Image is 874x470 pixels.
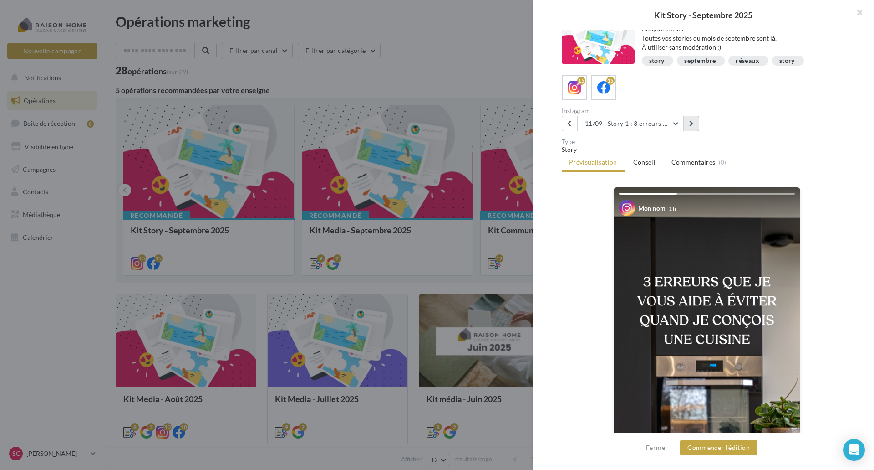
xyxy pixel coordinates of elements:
div: story [649,57,665,64]
span: Conseil [633,158,655,166]
div: Bonjour à tous, Toutes vos stories du mois de septembre sont là. À utiliser sans modération :) [642,25,845,52]
div: Open Intercom Messenger [843,439,865,461]
button: Fermer [642,442,671,453]
div: septembre [684,57,716,64]
div: Type [562,139,852,145]
div: story [779,57,795,64]
div: Story [562,145,852,154]
button: Commencer l'édition [680,440,757,455]
span: (0) [719,159,727,166]
button: 11/09 : Story 1 : 3 erreurs à éviter quand on conçoit une cuisine [577,116,684,131]
div: 15 [606,77,615,85]
div: 1 h [669,205,676,212]
div: Instagram [562,108,703,114]
div: 15 [577,77,585,85]
div: Mon nom [638,204,666,213]
div: réseaux [736,57,759,64]
span: Commentaires [671,158,715,167]
div: Kit Story - Septembre 2025 [547,11,859,19]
